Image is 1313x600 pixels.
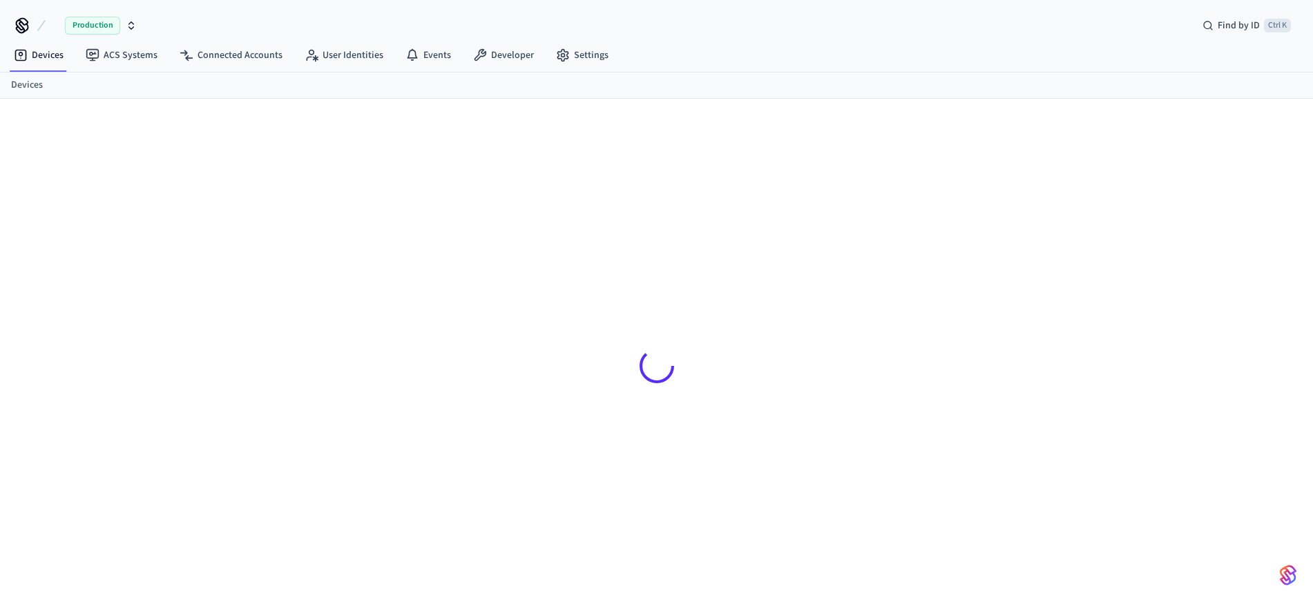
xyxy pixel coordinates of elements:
img: SeamLogoGradient.69752ec5.svg [1280,564,1296,586]
a: Settings [545,43,620,68]
a: Events [394,43,462,68]
a: User Identities [294,43,394,68]
a: Devices [11,78,43,93]
span: Ctrl K [1264,19,1291,32]
span: Find by ID [1218,19,1260,32]
a: Connected Accounts [169,43,294,68]
div: Find by IDCtrl K [1191,13,1302,38]
a: Developer [462,43,545,68]
a: ACS Systems [75,43,169,68]
a: Devices [3,43,75,68]
span: Production [65,17,120,35]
